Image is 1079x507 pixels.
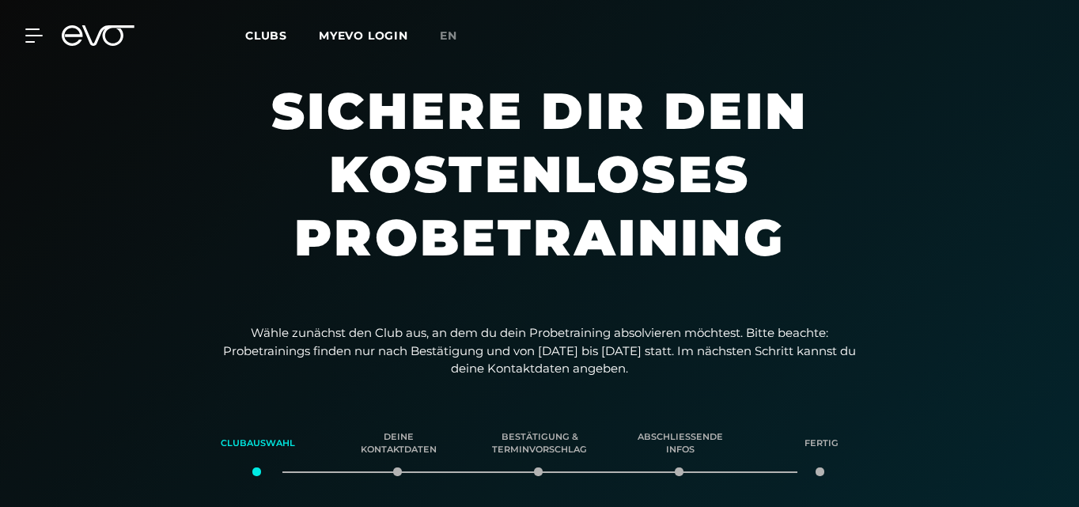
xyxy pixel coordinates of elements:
a: MYEVO LOGIN [319,28,408,43]
div: Fertig [770,422,872,465]
p: Wähle zunächst den Club aus, an dem du dein Probetraining absolvieren möchtest. Bitte beachte: Pr... [223,324,856,378]
a: en [440,27,476,45]
a: Clubs [245,28,319,43]
div: Deine Kontaktdaten [348,422,449,465]
div: Abschließende Infos [630,422,731,465]
div: Bestätigung & Terminvorschlag [489,422,590,465]
span: Clubs [245,28,287,43]
h1: Sichere dir dein kostenloses Probetraining [176,79,903,301]
div: Clubauswahl [207,422,309,465]
span: en [440,28,457,43]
